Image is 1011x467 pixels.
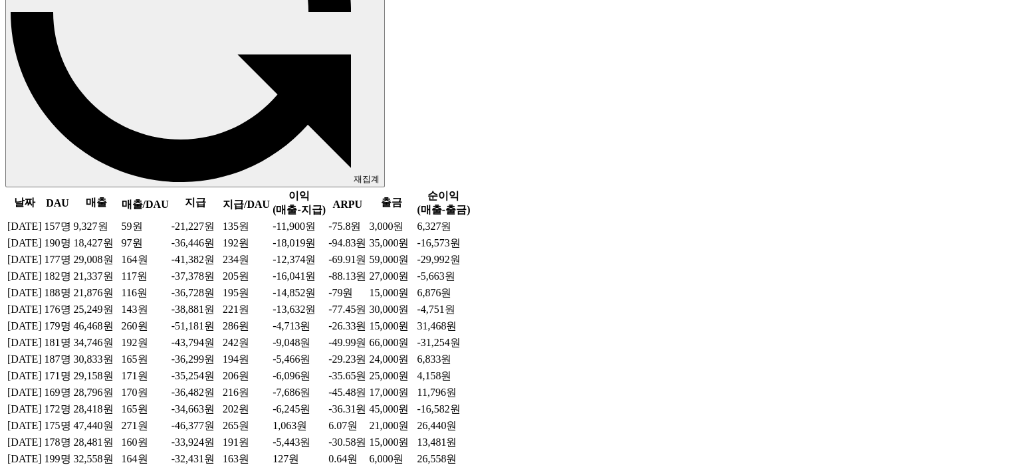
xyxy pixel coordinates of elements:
[368,352,415,367] td: 24,000원
[121,192,169,218] th: 매출/DAU
[368,335,415,351] td: 66,000원
[171,335,221,351] td: -43,794원
[7,286,43,301] td: [DATE]
[416,419,471,434] td: 26,440원
[416,369,471,384] td: 4,158원
[368,269,415,284] td: 27,000원
[222,219,271,234] td: 135원
[7,402,43,417] td: [DATE]
[222,385,271,401] td: 216원
[7,236,43,251] td: [DATE]
[171,319,221,334] td: -51,181원
[272,269,326,284] td: -16,041원
[44,385,72,401] td: 169명
[171,369,221,384] td: -35,254원
[121,319,169,334] td: 260원
[73,369,120,384] td: 29,158원
[73,189,120,218] th: 매출
[328,319,367,334] td: -26.33원
[121,385,169,401] td: 170원
[416,402,471,417] td: -16,582원
[171,302,221,318] td: -38,881원
[416,435,471,450] td: 13,481원
[121,419,169,434] td: 271원
[73,385,120,401] td: 28,796원
[328,452,367,467] td: 0.64원
[73,219,120,234] td: 9,327원
[368,219,415,234] td: 3,000원
[328,192,367,218] th: ARPU
[7,189,43,218] th: 날짜
[73,335,120,351] td: 34,746원
[354,174,380,184] span: 재집계
[121,252,169,268] td: 164원
[121,452,169,467] td: 164원
[73,402,120,417] td: 28,418원
[368,189,415,218] th: 출금
[416,452,471,467] td: 26,558원
[272,252,326,268] td: -12,374원
[121,352,169,367] td: 165원
[121,435,169,450] td: 160원
[44,435,72,450] td: 178명
[121,369,169,384] td: 171원
[416,252,471,268] td: -29,992원
[7,369,43,384] td: [DATE]
[272,219,326,234] td: -11,900원
[171,452,221,467] td: -32,431원
[121,286,169,301] td: 116원
[7,252,43,268] td: [DATE]
[7,385,43,401] td: [DATE]
[73,319,120,334] td: 46,468원
[44,236,72,251] td: 190명
[222,452,271,467] td: 163원
[171,435,221,450] td: -33,924원
[272,302,326,318] td: -13,632원
[171,419,221,434] td: -46,377원
[222,419,271,434] td: 265원
[416,385,471,401] td: 11,796원
[416,302,471,318] td: -4,751원
[272,319,326,334] td: -4,713원
[368,452,415,467] td: 6,000원
[272,452,326,467] td: 127원
[416,352,471,367] td: 6,833원
[222,402,271,417] td: 202원
[328,269,367,284] td: -88.13원
[171,269,221,284] td: -37,378원
[44,402,72,417] td: 172명
[328,419,367,434] td: 6.07원
[73,352,120,367] td: 30,833원
[222,252,271,268] td: 234원
[171,402,221,417] td: -34,663원
[44,319,72,334] td: 179명
[73,435,120,450] td: 28,481원
[272,369,326,384] td: -6,096원
[121,402,169,417] td: 165원
[44,219,72,234] td: 157명
[44,452,72,467] td: 199명
[7,452,43,467] td: [DATE]
[272,236,326,251] td: -18,019원
[368,369,415,384] td: 25,000원
[7,335,43,351] td: [DATE]
[73,419,120,434] td: 47,440원
[368,435,415,450] td: 15,000원
[44,252,72,268] td: 177명
[44,352,72,367] td: 187명
[222,302,271,318] td: 221원
[73,452,120,467] td: 32,558원
[328,352,367,367] td: -29.23원
[328,252,367,268] td: -69.91원
[328,219,367,234] td: -75.8원
[368,319,415,334] td: 15,000원
[44,419,72,434] td: 175명
[416,269,471,284] td: -5,663원
[121,219,169,234] td: 59원
[328,286,367,301] td: -79원
[171,286,221,301] td: -36,728원
[416,335,471,351] td: -31,254원
[73,269,120,284] td: 21,337원
[328,236,367,251] td: -94.83원
[368,385,415,401] td: 17,000원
